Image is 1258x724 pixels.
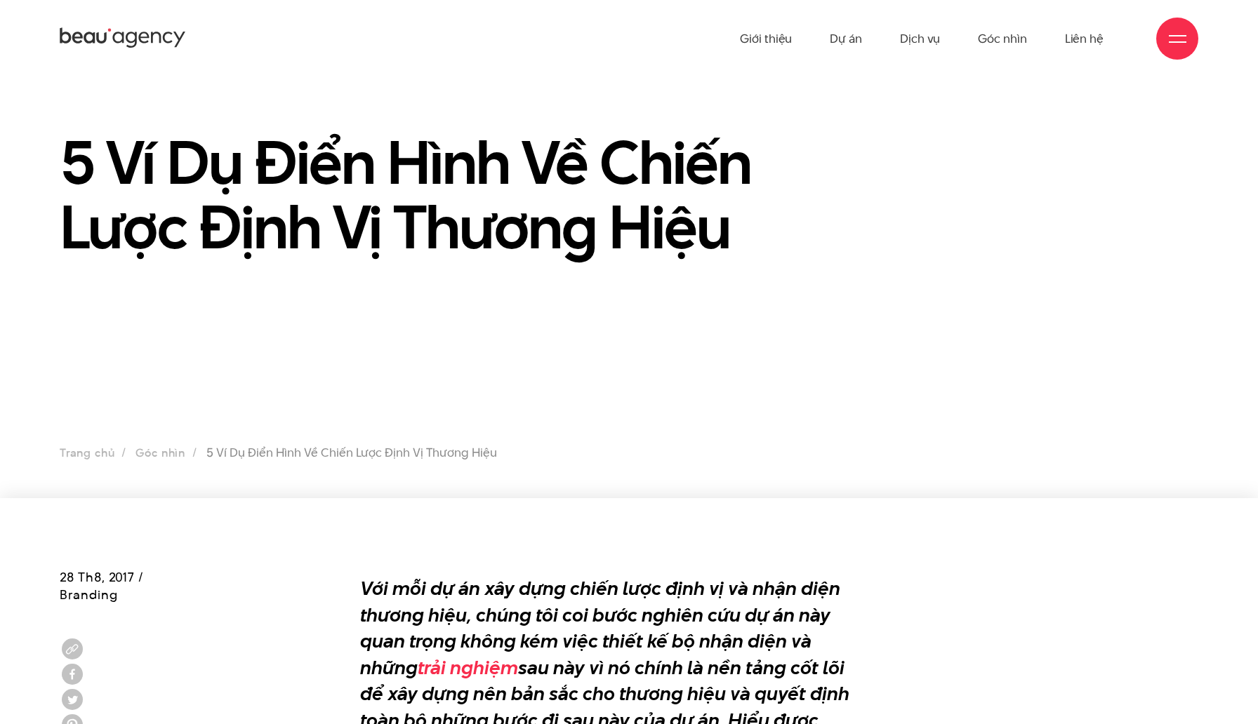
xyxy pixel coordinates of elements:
a: Góc nhìn [135,445,185,461]
a: trải nghiệm [418,655,518,681]
h1: 5 Ví Dụ Điển Hình Về Chiến Lược Định Vị Thương Hiệu [60,130,807,259]
span: 28 Th8, 2017 / Branding [60,568,144,603]
a: Trang chủ [60,445,114,461]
